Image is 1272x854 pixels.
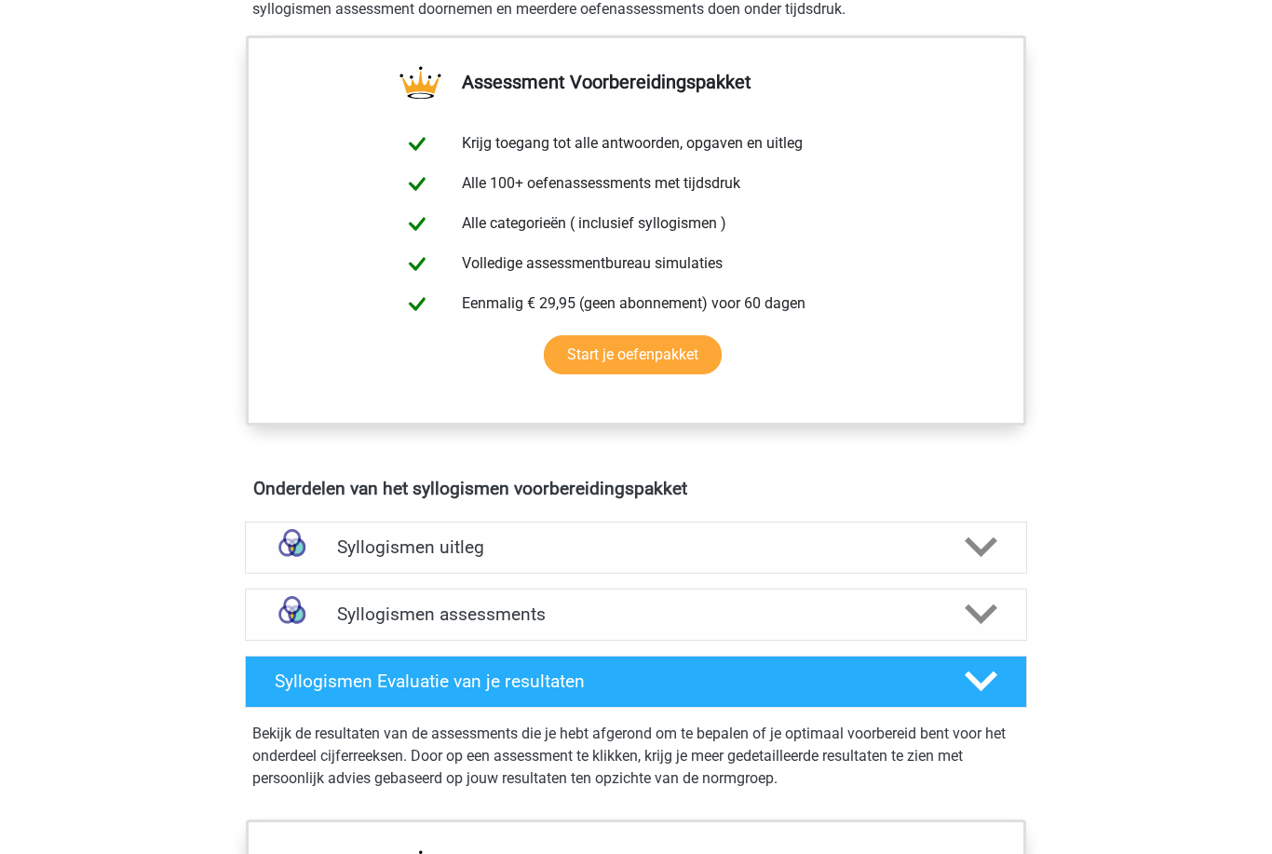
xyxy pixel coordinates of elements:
[252,723,1020,790] p: Bekijk de resultaten van de assessments die je hebt afgerond om te bepalen of je optimaal voorber...
[237,522,1035,574] a: uitleg Syllogismen uitleg
[275,671,935,692] h4: Syllogismen Evaluatie van je resultaten
[237,656,1035,708] a: Syllogismen Evaluatie van je resultaten
[237,589,1035,641] a: assessments Syllogismen assessments
[544,335,722,374] a: Start je oefenpakket
[337,603,935,625] h4: Syllogismen assessments
[253,478,1019,499] h4: Onderdelen van het syllogismen voorbereidingspakket
[337,536,935,558] h4: Syllogismen uitleg
[268,590,316,638] img: syllogismen assessments
[268,523,316,571] img: syllogismen uitleg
